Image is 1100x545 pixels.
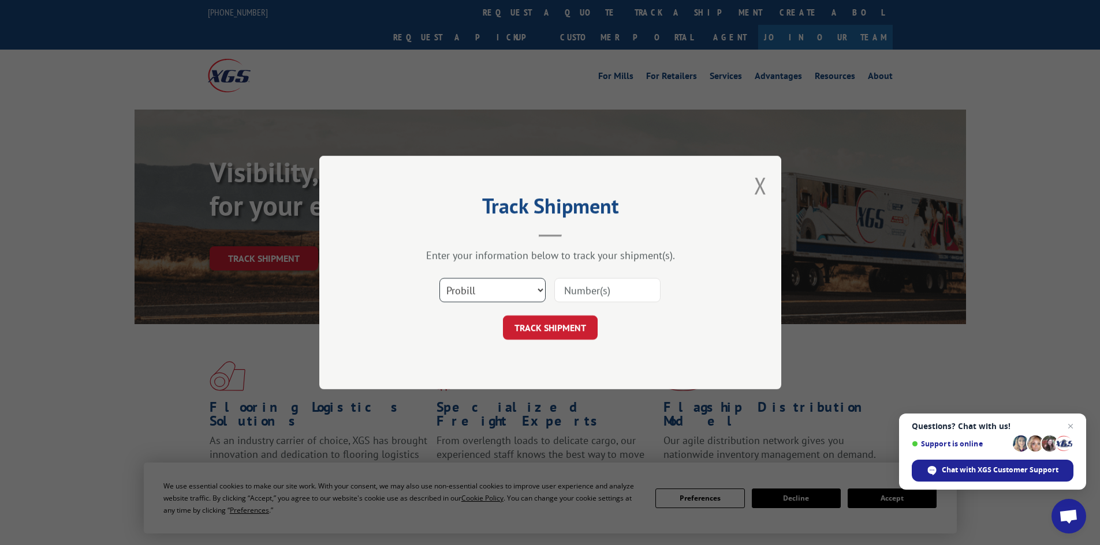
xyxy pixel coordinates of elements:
[942,465,1058,475] span: Chat with XGS Customer Support
[503,315,598,340] button: TRACK SHIPMENT
[912,439,1009,448] span: Support is online
[754,170,767,201] button: Close modal
[912,422,1073,431] span: Questions? Chat with us!
[377,249,724,262] div: Enter your information below to track your shipment(s).
[377,198,724,220] h2: Track Shipment
[554,278,661,302] input: Number(s)
[1064,419,1077,433] span: Close chat
[1051,499,1086,533] div: Open chat
[912,460,1073,482] div: Chat with XGS Customer Support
